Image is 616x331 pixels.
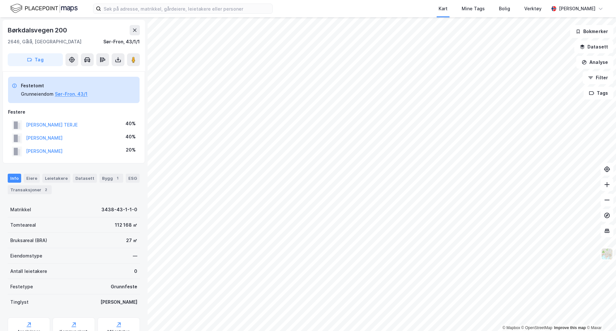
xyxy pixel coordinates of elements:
div: Mine Tags [462,5,485,13]
button: Tags [584,87,613,100]
img: logo.f888ab2527a4732fd821a326f86c7f29.svg [10,3,78,14]
div: Matrikkel [10,206,31,213]
div: 2 [43,187,49,193]
div: Tomteareal [10,221,36,229]
div: Grunneiendom [21,90,54,98]
div: Grunnfeste [111,283,137,291]
div: 20% [126,146,136,154]
button: Tag [8,53,63,66]
iframe: Chat Widget [584,300,616,331]
div: Børkdalsvegen 200 [8,25,68,35]
div: Transaksjoner [8,185,52,194]
div: 27 ㎡ [126,237,137,244]
div: [PERSON_NAME] [559,5,595,13]
button: Filter [583,71,613,84]
div: 40% [125,133,136,141]
div: Festetype [10,283,33,291]
button: Bokmerker [570,25,613,38]
div: Antall leietakere [10,267,47,275]
div: 2646, Gålå, [GEOGRAPHIC_DATA] [8,38,81,46]
div: Eiere [24,174,40,183]
div: Eiendomstype [10,252,42,260]
div: — [133,252,137,260]
a: OpenStreetMap [521,326,552,330]
div: 3438-43-1-1-0 [101,206,137,213]
img: Z [601,248,613,260]
div: 1 [114,175,121,181]
div: 0 [134,267,137,275]
div: Verktøy [524,5,542,13]
div: 112 168 ㎡ [115,221,137,229]
button: Datasett [574,40,613,53]
a: Improve this map [554,326,586,330]
div: Bruksareal (BRA) [10,237,47,244]
button: Analyse [576,56,613,69]
div: 40% [125,120,136,127]
div: ESG [126,174,140,183]
div: Bygg [99,174,123,183]
div: Info [8,174,21,183]
div: Sør-Fron, 43/1/1 [103,38,140,46]
div: Kontrollprogram for chat [584,300,616,331]
div: Festetomt [21,82,88,90]
div: Datasett [73,174,97,183]
div: Leietakere [42,174,70,183]
div: Festere [8,108,140,116]
div: [PERSON_NAME] [100,298,137,306]
div: Kart [439,5,448,13]
div: Bolig [499,5,510,13]
div: Tinglyst [10,298,29,306]
button: Sør-Fron, 43/1 [55,90,88,98]
input: Søk på adresse, matrikkel, gårdeiere, leietakere eller personer [101,4,272,13]
a: Mapbox [502,326,520,330]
